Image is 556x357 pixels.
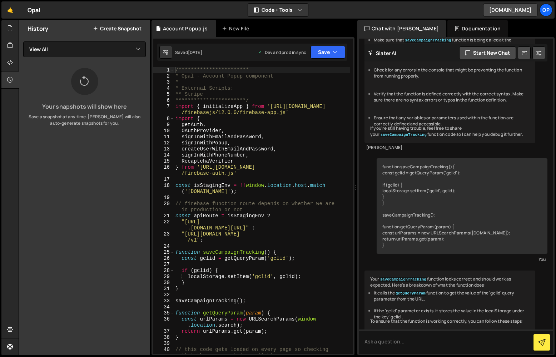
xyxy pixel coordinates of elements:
div: 20 [153,201,174,213]
code: console.log [438,44,465,49]
div: 36 [153,316,174,328]
div: Chat with [PERSON_NAME] [357,20,446,37]
div: 12 [153,140,174,146]
code: getQueryParam [395,291,426,296]
div: 33 [153,298,174,304]
div: 29 [153,274,174,280]
div: 31 [153,286,174,292]
div: function saveCampaignTracking() { const gclid = getQueryParam('gclid'); if (gclid) { localStorage... [377,158,547,254]
div: [PERSON_NAME] [366,145,533,151]
div: [DATE] [188,49,202,55]
div: 32 [153,292,174,298]
li: Ensure that any variables or parameters used within the function are correctly defined and access... [374,115,530,127]
div: Dev and prod in sync [258,49,306,55]
div: 26 [153,256,174,262]
div: 34 [153,304,174,310]
div: 4 [153,85,174,91]
div: New File [222,25,252,32]
p: Save a snapshot at any time. [PERSON_NAME] will also auto-generate snapshots for you. [25,114,144,127]
div: 19 [153,195,174,201]
li: Check for any errors in the console that might be preventing the function from running properly. [374,67,530,79]
button: Start new chat [459,46,516,59]
li: If the 'gclid' parameter exists, it stores the value in the localStorage under the key 'gclid'. [374,308,530,320]
div: 1 [153,67,174,73]
div: 16 [153,164,174,177]
div: 21 [153,213,174,219]
div: 37 [153,328,174,334]
div: 25 [153,249,174,256]
div: 35 [153,310,174,316]
div: 7 [153,104,174,116]
div: It's possible that your function is not being called or there might be an issue within the functi... [364,11,535,143]
a: Op [540,4,552,16]
div: You [378,256,546,263]
div: 10 [153,128,174,134]
code: saveCampaignTracking [379,277,427,282]
li: It calls the function to get the value of the 'gclid' query parameter from the URL. [374,290,530,302]
code: saveCampaignTracking [404,38,452,43]
div: 3 [153,79,174,85]
button: Create Snapshot [93,26,142,31]
div: 18 [153,183,174,195]
h2: History [28,25,48,33]
code: saveCampaignTracking [380,132,427,137]
button: Save [311,46,345,59]
div: 11 [153,134,174,140]
div: 13 [153,146,174,152]
div: 30 [153,280,174,286]
div: 22 [153,219,174,231]
div: 24 [153,243,174,249]
div: 5 [153,91,174,98]
div: 38 [153,334,174,341]
div: 14 [153,152,174,158]
div: 28 [153,268,174,274]
button: Code + Tools [248,4,308,16]
div: Opal [28,6,40,14]
div: 39 [153,341,174,347]
div: 8 [153,116,174,122]
div: 17 [153,177,174,183]
div: 6 [153,98,174,104]
div: Account Popup.js [163,25,208,32]
div: 23 [153,231,174,243]
li: Verify that the function is defined correctly with the correct syntax. Make sure there are no syn... [374,91,530,103]
a: [DOMAIN_NAME] [483,4,537,16]
div: Saved [175,49,202,55]
h2: Slater AI [368,50,397,56]
div: Documentation [447,20,508,37]
div: 27 [153,262,174,268]
div: 15 [153,158,174,164]
h3: Your snapshots will show here [25,104,144,109]
div: 2 [153,73,174,79]
a: 🤙 [1,1,19,19]
div: 9 [153,122,174,128]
